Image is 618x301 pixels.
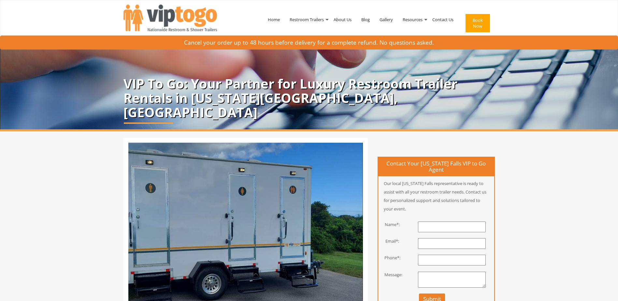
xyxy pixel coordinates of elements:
a: About Us [329,3,356,36]
a: Book Now [458,3,495,46]
a: Gallery [375,3,398,36]
button: Book Now [466,14,490,32]
a: Home [263,3,285,36]
img: VIPTOGO [123,5,217,31]
div: Name*: [373,222,405,228]
div: Email*: [373,238,405,244]
a: Contact Us [427,3,458,36]
div: Phone*: [373,255,405,261]
h4: Contact Your [US_STATE] Falls VIP to Go Agent [378,157,494,177]
a: Resources [398,3,427,36]
a: Restroom Trailers [285,3,329,36]
p: VIP To Go: Your Partner for Luxury Restroom Trailer Rentals in [US_STATE][GEOGRAPHIC_DATA], [GEOG... [123,77,495,120]
div: Message: [373,272,405,278]
a: Blog [356,3,375,36]
p: Our local [US_STATE] Falls representative is ready to assist with all your restroom trailer needs... [378,179,494,213]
